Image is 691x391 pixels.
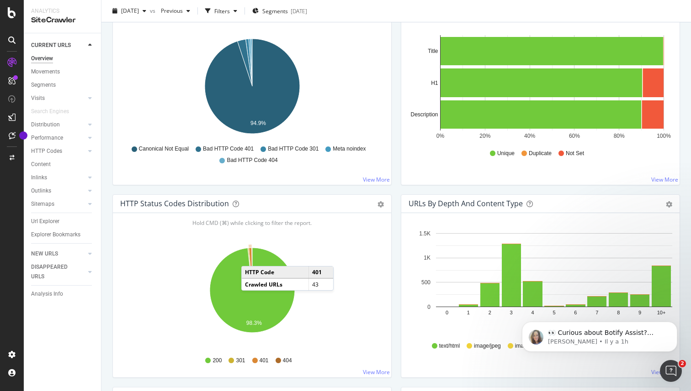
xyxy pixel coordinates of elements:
text: 1.5K [419,230,431,237]
div: Movements [31,67,60,77]
div: DISAPPEARED URLS [31,262,77,282]
a: View More [363,368,390,376]
svg: A chart. [120,242,384,348]
text: 2 [489,310,491,315]
a: Analysis Info [31,289,95,299]
text: Description [410,111,438,118]
text: 1 [467,310,470,315]
text: 500 [421,279,431,286]
div: Content [31,160,51,169]
span: Segments [262,7,288,15]
span: Unique [497,150,515,157]
a: Visits [31,94,85,103]
div: HTTP Status Codes Distribution [120,199,229,208]
text: 80% [614,133,625,139]
a: Explorer Bookmarks [31,230,95,240]
button: All HTTP Codes [261,220,323,235]
span: All HTTP Codes [269,224,308,231]
span: By HTTP Code [333,224,369,231]
div: Analysis Info [31,289,63,299]
button: By HTTP Code [325,220,384,235]
span: Meta noindex [333,145,366,153]
a: Movements [31,67,95,77]
svg: A chart. [120,35,384,141]
td: 401 [308,266,333,278]
div: Tooltip anchor [19,131,27,140]
span: 404 [283,357,292,365]
button: Segments[DATE] [249,4,311,18]
div: URLs by Depth and Content Type [409,199,523,208]
span: Bad HTTP Code 301 [268,145,319,153]
a: Sitemaps [31,199,85,209]
div: gear [377,201,384,208]
a: Distribution [31,120,85,130]
button: Previous [157,4,194,18]
span: Canonical Not Equal [139,145,189,153]
div: Performance [31,133,63,143]
a: Inlinks [31,173,85,182]
span: 200 [213,357,222,365]
svg: A chart. [409,228,672,334]
div: Explorer Bookmarks [31,230,80,240]
text: 0 [427,304,431,310]
a: Url Explorer [31,217,95,226]
div: Filters [214,7,230,15]
span: 2 [679,360,686,367]
div: CURRENT URLS [31,41,71,50]
a: HTTP Codes [31,146,85,156]
span: image/jpeg [474,342,501,350]
td: 43 [308,278,333,290]
div: gear [666,201,672,208]
span: 301 [236,357,245,365]
a: Search Engines [31,107,78,116]
button: Filters [202,4,241,18]
div: NEW URLS [31,249,58,259]
a: DISAPPEARED URLS [31,262,85,282]
a: Performance [31,133,85,143]
div: SiteCrawler [31,15,94,26]
a: NEW URLS [31,249,85,259]
text: 60% [569,133,580,139]
span: Not Set [566,150,584,157]
text: 0% [436,133,445,139]
span: Duplicate [529,150,552,157]
text: 98.3% [246,320,262,326]
div: HTTP Codes [31,146,62,156]
a: Outlinks [31,186,85,196]
text: 40% [524,133,535,139]
text: H1 [431,80,438,86]
div: Segments [31,80,56,90]
text: 100% [657,133,671,139]
a: View More [651,176,678,183]
text: 20% [479,133,490,139]
div: Outlinks [31,186,51,196]
a: Overview [31,54,95,63]
span: Previous [157,7,183,15]
div: [DATE] [291,7,307,15]
a: Content [31,160,95,169]
text: Title [428,48,438,54]
div: Visits [31,94,45,103]
span: Bad HTTP Code 404 [227,156,277,164]
div: Analytics [31,7,94,15]
div: Url Explorer [31,217,59,226]
span: text/html [439,342,460,350]
div: Search Engines [31,107,69,116]
div: Distribution [31,120,60,130]
span: 2025 Aug. 10th [121,7,139,15]
iframe: Intercom notifications message [508,302,691,366]
div: Sitemaps [31,199,54,209]
a: View More [363,176,390,183]
text: 1K [424,255,431,261]
div: Inlinks [31,173,47,182]
text: 0 [446,310,448,315]
span: vs [150,7,157,15]
button: [DATE] [109,4,150,18]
